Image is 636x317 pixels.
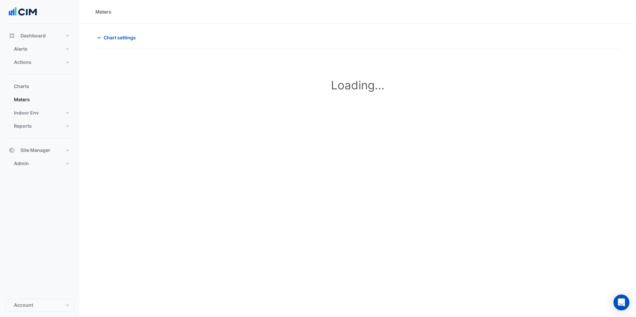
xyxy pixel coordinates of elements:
[5,42,74,56] button: Alerts
[5,298,74,312] button: Account
[9,147,15,154] app-icon: Site Manager
[21,32,46,39] span: Dashboard
[5,144,74,157] button: Site Manager
[106,78,609,92] h1: Loading...
[14,160,29,167] span: Admin
[613,294,629,310] div: Open Intercom Messenger
[14,302,33,308] span: Account
[14,110,39,116] span: Indoor Env
[14,96,30,103] span: Meters
[14,83,29,90] span: Charts
[5,56,74,69] button: Actions
[5,29,74,42] button: Dashboard
[5,157,74,170] button: Admin
[9,32,15,39] app-icon: Dashboard
[104,34,136,41] span: Chart settings
[5,93,74,106] button: Meters
[21,147,50,154] span: Site Manager
[95,32,140,43] button: Chart settings
[5,106,74,119] button: Indoor Env
[14,123,32,129] span: Reports
[5,80,74,93] button: Charts
[8,5,38,19] img: Company Logo
[95,8,111,15] div: Meters
[14,59,31,66] span: Actions
[14,46,27,52] span: Alerts
[5,119,74,133] button: Reports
